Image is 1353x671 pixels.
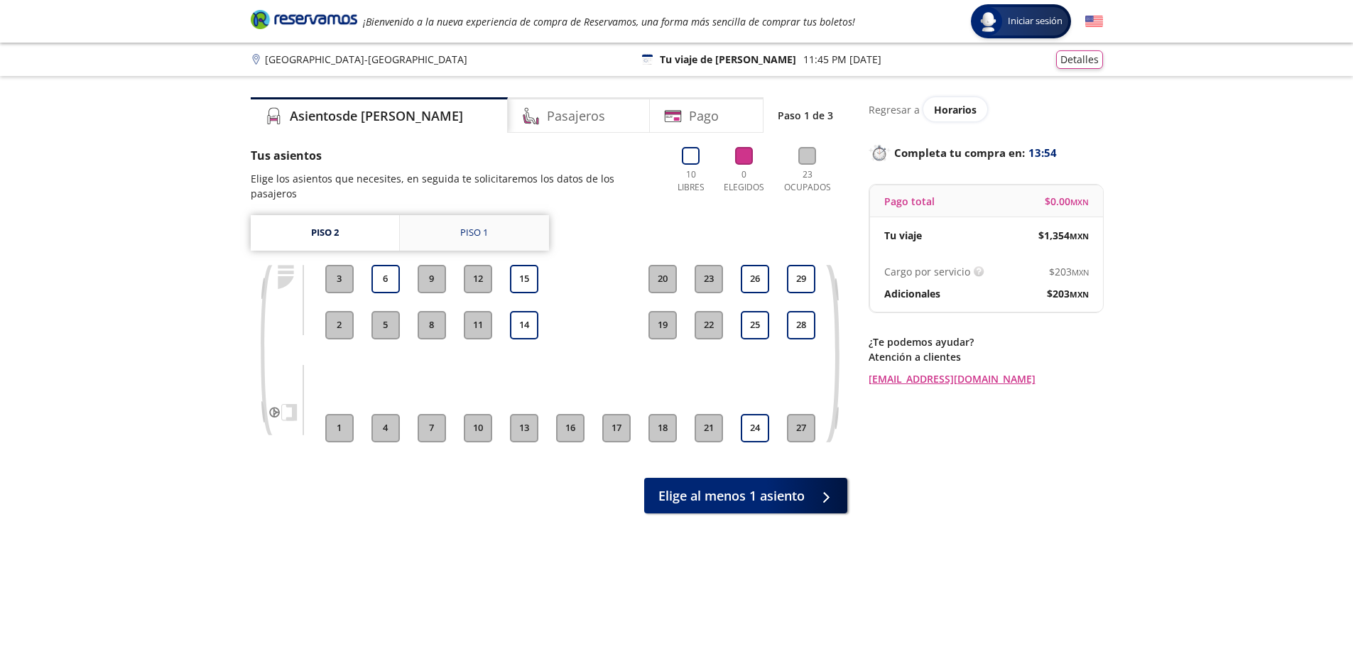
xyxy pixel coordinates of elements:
button: 3 [325,265,354,293]
button: Elige al menos 1 asiento [644,478,847,513]
p: 11:45 PM [DATE] [803,52,881,67]
p: Pago total [884,194,935,209]
p: Completa tu compra en : [869,143,1103,163]
span: Elige al menos 1 asiento [658,486,805,506]
p: 10 Libres [672,168,710,194]
button: 6 [371,265,400,293]
p: 23 Ocupados [778,168,837,194]
div: Regresar a ver horarios [869,97,1103,121]
p: Atención a clientes [869,349,1103,364]
button: 11 [464,311,492,339]
p: ¿Te podemos ayudar? [869,334,1103,349]
a: Piso 1 [400,215,549,251]
button: 4 [371,414,400,442]
small: MXN [1072,267,1089,278]
button: 10 [464,414,492,442]
small: MXN [1070,231,1089,241]
button: 7 [418,414,446,442]
button: 12 [464,265,492,293]
button: 5 [371,311,400,339]
span: $ 203 [1047,286,1089,301]
button: Detalles [1056,50,1103,69]
p: Tus asientos [251,147,658,164]
p: Adicionales [884,286,940,301]
span: $ 0.00 [1045,194,1089,209]
h4: Pasajeros [547,107,605,126]
p: [GEOGRAPHIC_DATA] - [GEOGRAPHIC_DATA] [265,52,467,67]
button: 2 [325,311,354,339]
a: [EMAIL_ADDRESS][DOMAIN_NAME] [869,371,1103,386]
p: Regresar a [869,102,920,117]
span: Horarios [934,103,977,116]
small: MXN [1070,197,1089,207]
button: 1 [325,414,354,442]
div: Piso 1 [460,226,488,240]
button: 24 [741,414,769,442]
span: Iniciar sesión [1002,14,1068,28]
button: 20 [648,265,677,293]
p: Elige los asientos que necesites, en seguida te solicitaremos los datos de los pasajeros [251,171,658,201]
p: Paso 1 de 3 [778,108,833,123]
button: 21 [695,414,723,442]
p: Cargo por servicio [884,264,970,279]
span: $ 1,354 [1038,228,1089,243]
p: Tu viaje [884,228,922,243]
button: 26 [741,265,769,293]
p: 0 Elegidos [721,168,768,194]
button: 29 [787,265,815,293]
button: 25 [741,311,769,339]
button: 8 [418,311,446,339]
p: Tu viaje de [PERSON_NAME] [660,52,796,67]
button: 19 [648,311,677,339]
h4: Asientos de [PERSON_NAME] [290,107,463,126]
span: 13:54 [1028,145,1057,161]
button: 22 [695,311,723,339]
button: 15 [510,265,538,293]
h4: Pago [689,107,719,126]
button: English [1085,13,1103,31]
button: 16 [556,414,585,442]
button: 27 [787,414,815,442]
em: ¡Bienvenido a la nueva experiencia de compra de Reservamos, una forma más sencilla de comprar tus... [363,15,855,28]
button: 18 [648,414,677,442]
button: 28 [787,311,815,339]
button: 14 [510,311,538,339]
button: 13 [510,414,538,442]
span: $ 203 [1049,264,1089,279]
button: 23 [695,265,723,293]
button: 9 [418,265,446,293]
a: Brand Logo [251,9,357,34]
a: Piso 2 [251,215,399,251]
button: 17 [602,414,631,442]
small: MXN [1070,289,1089,300]
i: Brand Logo [251,9,357,30]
